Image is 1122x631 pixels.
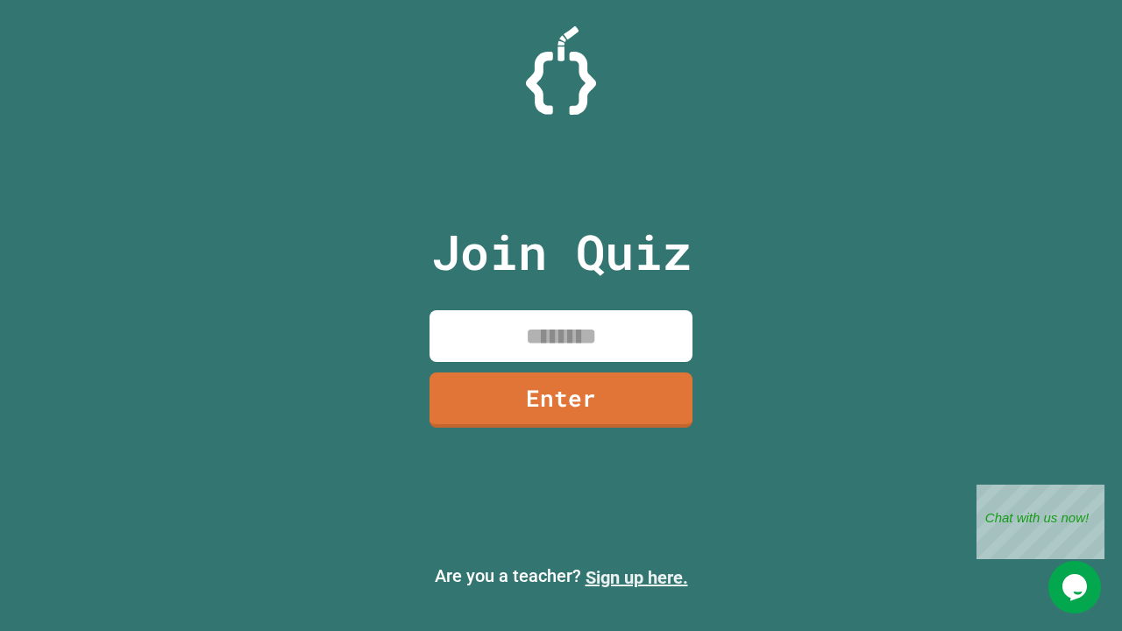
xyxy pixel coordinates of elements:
[526,26,596,115] img: Logo.svg
[1048,561,1104,613] iframe: chat widget
[431,216,692,288] p: Join Quiz
[976,485,1104,559] iframe: chat widget
[14,563,1108,591] p: Are you a teacher?
[586,567,688,588] a: Sign up here.
[430,372,692,428] a: Enter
